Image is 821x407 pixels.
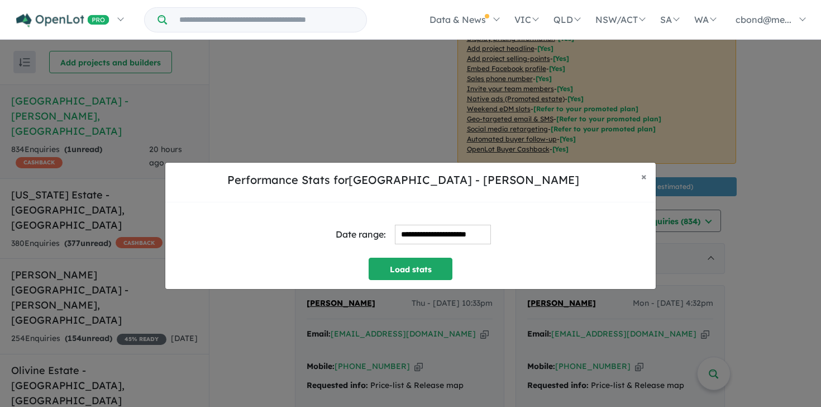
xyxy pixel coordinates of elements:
button: Load stats [369,258,452,280]
div: Date range: [336,227,386,242]
img: Openlot PRO Logo White [16,13,109,27]
h5: Performance Stats for [GEOGRAPHIC_DATA] - [PERSON_NAME] [174,172,632,188]
input: Try estate name, suburb, builder or developer [169,8,364,32]
span: cbond@me... [736,14,791,25]
span: × [641,170,647,183]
